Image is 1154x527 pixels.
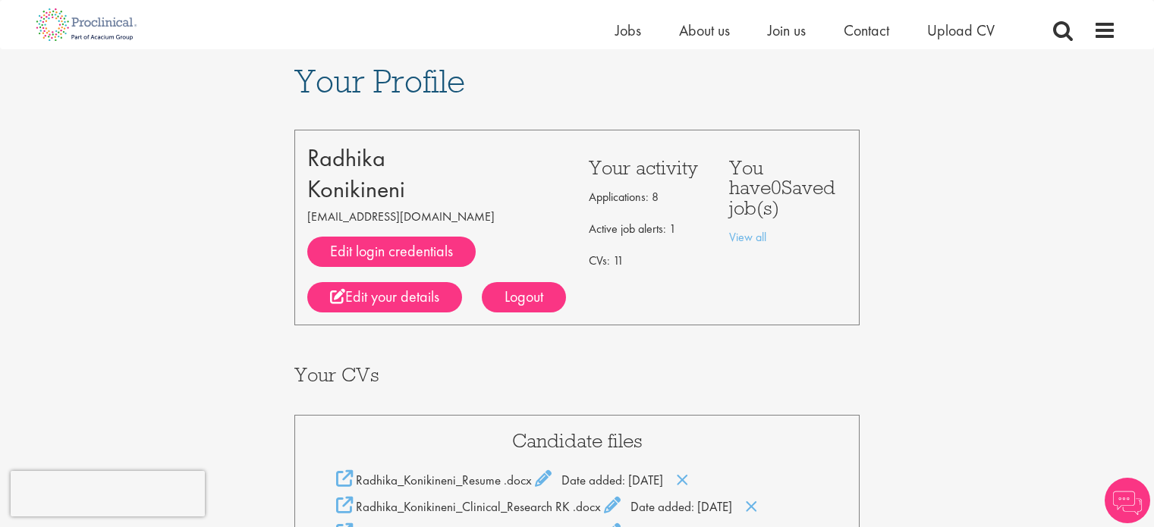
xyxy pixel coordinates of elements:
[927,20,995,40] a: Upload CV
[307,174,566,205] div: Konikineni
[307,143,566,174] div: Radhika
[294,61,465,102] span: Your Profile
[729,229,766,245] a: View all
[307,205,566,229] p: [EMAIL_ADDRESS][DOMAIN_NAME]
[729,158,847,218] h3: You have Saved job(s)
[504,472,532,488] span: .docx
[325,497,829,516] div: Date added: [DATE]
[679,20,730,40] a: About us
[482,282,566,312] div: Logout
[1105,478,1150,523] img: Chatbot
[768,20,806,40] a: Join us
[356,498,570,515] span: Radhika_Konikineni_Clinical_Research RK
[771,174,781,199] span: 0
[615,20,641,40] a: Jobs
[589,217,706,241] p: Active job alerts: 1
[356,472,501,488] span: Radhika_Konikineni_Resume
[589,158,706,177] h3: Your activity
[589,185,706,209] p: Applications: 8
[844,20,889,40] a: Contact
[307,237,476,267] a: Edit login credentials
[589,249,706,273] p: CVs: 11
[325,431,829,450] h3: Candidate files
[325,470,829,489] div: Date added: [DATE]
[294,365,860,384] h3: Your CVs
[307,282,462,312] a: Edit your details
[573,498,601,515] span: .docx
[11,471,205,516] iframe: reCAPTCHA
